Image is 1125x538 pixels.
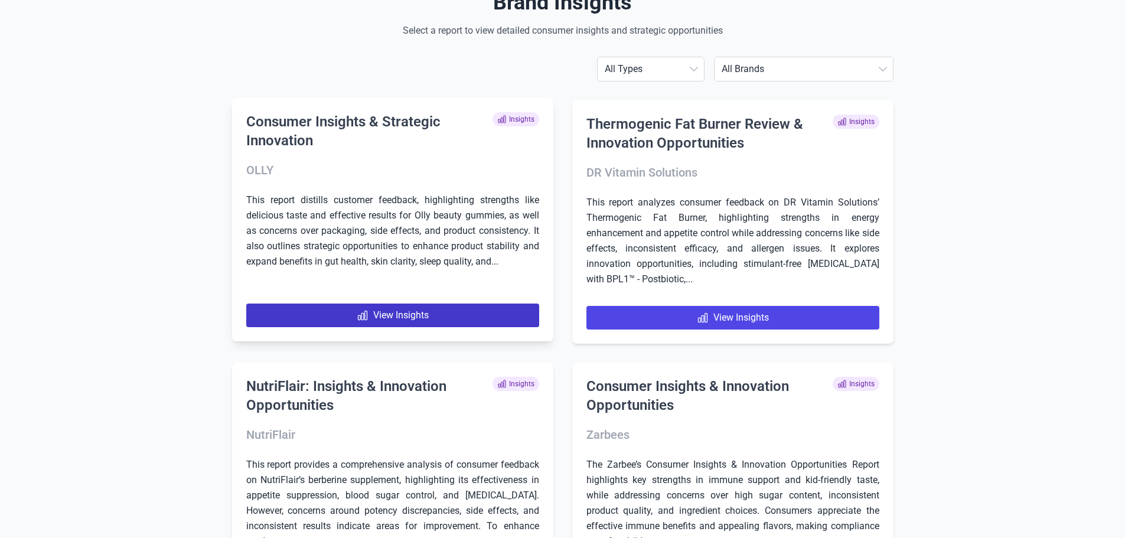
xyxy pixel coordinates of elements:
[246,304,539,327] a: View Insights
[586,164,879,181] h3: DR Vitamin Solutions
[246,426,539,443] h3: NutriFlair
[493,112,539,126] span: Insights
[586,426,879,443] h3: Zarbees
[246,112,493,150] h2: Consumer Insights & Strategic Innovation
[246,193,539,285] p: This report distills customer feedback, highlighting strengths like delicious taste and effective...
[586,115,833,152] h2: Thermogenic Fat Burner Review & Innovation Opportunities
[246,377,493,415] h2: NutriFlair: Insights & Innovation Opportunities
[246,162,539,178] h3: OLLY
[833,377,879,391] span: Insights
[586,195,879,287] p: This report analyzes consumer feedback on DR Vitamin Solutions’ Thermogenic Fat Burner, highlight...
[833,115,879,129] span: Insights
[364,24,761,38] p: Select a report to view detailed consumer insights and strategic opportunities
[493,377,539,391] span: Insights
[586,306,879,330] a: View Insights
[586,377,833,415] h2: Consumer Insights & Innovation Opportunities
